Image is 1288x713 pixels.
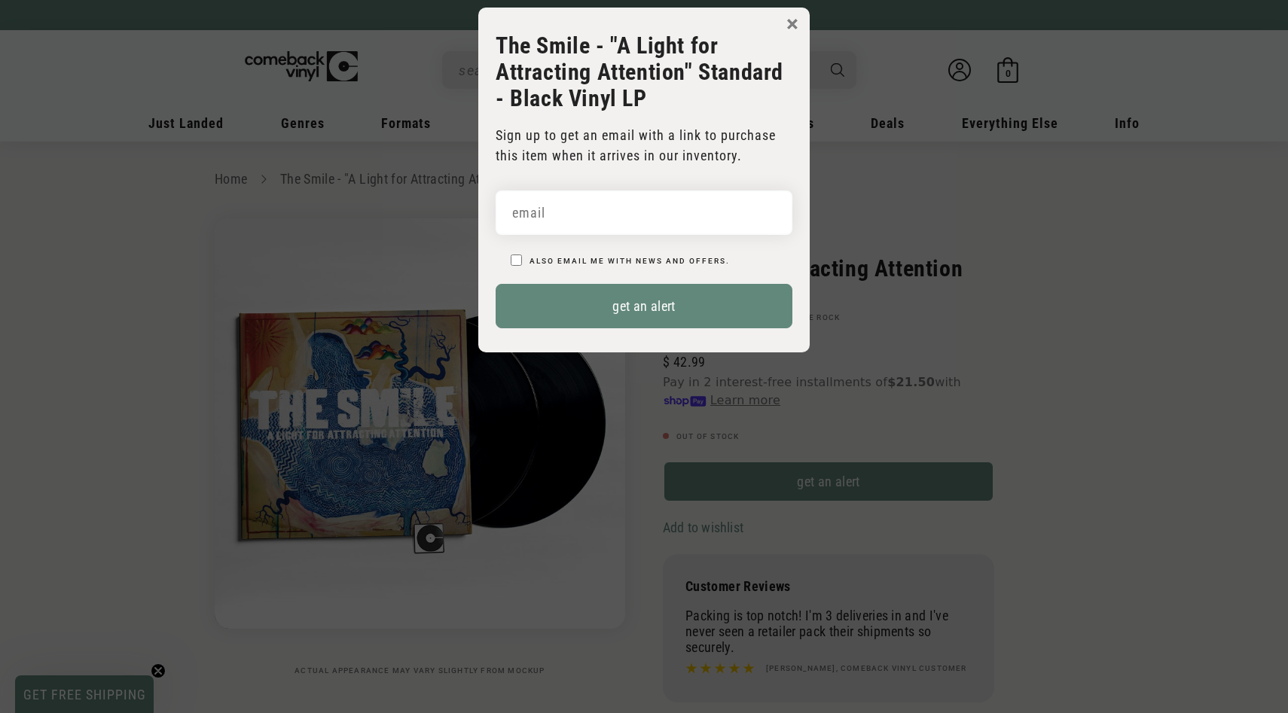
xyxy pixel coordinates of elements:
[496,32,792,111] h3: The Smile - "A Light for Attracting Attention" Standard - Black Vinyl LP
[496,125,792,166] p: Sign up to get an email with a link to purchase this item when it arrives in our inventory.
[496,284,792,328] button: get an alert
[530,257,730,265] label: Also email me with news and offers.
[786,13,798,35] button: ×
[496,190,792,235] input: email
